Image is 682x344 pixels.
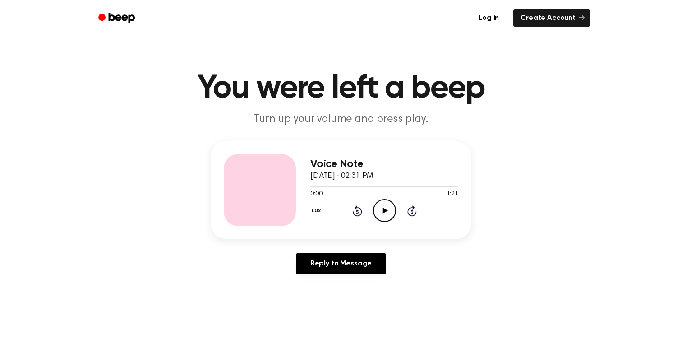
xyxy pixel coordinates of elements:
span: [DATE] · 02:31 PM [310,172,373,180]
p: Turn up your volume and press play. [168,112,514,127]
a: Beep [92,9,143,27]
span: 0:00 [310,190,322,199]
button: 1.0x [310,203,324,218]
a: Log in [470,8,508,28]
span: 1:21 [447,190,458,199]
h3: Voice Note [310,158,458,170]
a: Create Account [513,9,590,27]
h1: You were left a beep [110,72,572,105]
a: Reply to Message [296,253,386,274]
